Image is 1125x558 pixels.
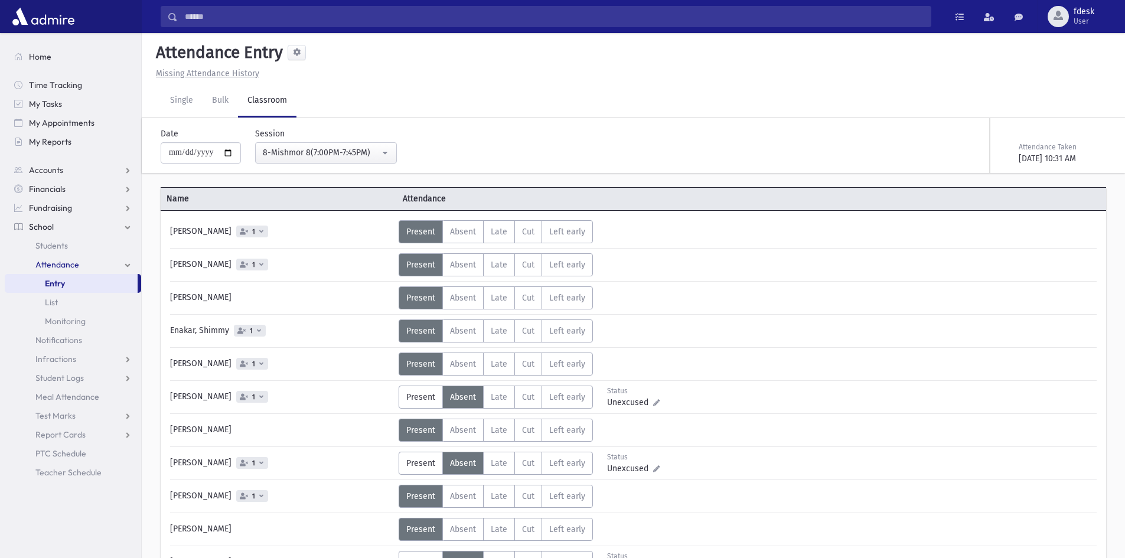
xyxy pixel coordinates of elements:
div: AttTypes [399,220,593,243]
span: Name [161,192,397,205]
span: Present [406,524,435,534]
div: 8-Mishmor 8(7:00PM-7:45PM) [263,146,380,159]
span: Report Cards [35,429,86,440]
span: Time Tracking [29,80,82,90]
div: [PERSON_NAME] [164,253,399,276]
span: Present [406,458,435,468]
div: [PERSON_NAME] [164,485,399,508]
span: 1 [250,228,257,236]
span: 1 [250,393,257,401]
span: Attendance [397,192,633,205]
div: [PERSON_NAME] [164,452,399,475]
span: Late [491,491,507,501]
span: 1 [250,360,257,368]
div: AttTypes [399,452,593,475]
u: Missing Attendance History [156,68,259,79]
span: Financials [29,184,66,194]
span: Cut [522,293,534,303]
span: Unexcused [607,462,653,475]
span: Present [406,392,435,402]
div: AttTypes [399,319,593,342]
span: Fundraising [29,203,72,213]
div: AttTypes [399,419,593,442]
a: My Appointments [5,113,141,132]
span: Late [491,425,507,435]
div: [PERSON_NAME] [164,518,399,541]
span: Absent [450,458,476,468]
span: Infractions [35,354,76,364]
a: Accounts [5,161,141,180]
span: Accounts [29,165,63,175]
img: AdmirePro [9,5,77,28]
a: Students [5,236,141,255]
span: Entry [45,278,65,289]
a: PTC Schedule [5,444,141,463]
span: Present [406,359,435,369]
input: Search [178,6,931,27]
span: Cut [522,425,534,435]
a: List [5,293,141,312]
label: Session [255,128,285,140]
a: Classroom [238,84,296,118]
span: Left early [549,326,585,336]
span: Late [491,458,507,468]
span: Left early [549,260,585,270]
span: Left early [549,458,585,468]
a: Financials [5,180,141,198]
a: Fundraising [5,198,141,217]
div: [PERSON_NAME] [164,419,399,442]
span: Cut [522,458,534,468]
div: [PERSON_NAME] [164,386,399,409]
span: Cut [522,359,534,369]
span: fdesk [1074,7,1094,17]
span: Cut [522,260,534,270]
div: AttTypes [399,286,593,309]
span: Home [29,51,51,62]
div: [DATE] 10:31 AM [1019,152,1104,165]
a: My Reports [5,132,141,151]
span: My Appointments [29,118,94,128]
span: Cut [522,392,534,402]
span: Late [491,359,507,369]
a: Home [5,47,141,66]
div: AttTypes [399,353,593,376]
span: 1 [250,261,257,269]
span: Cut [522,491,534,501]
a: Monitoring [5,312,141,331]
a: Bulk [203,84,238,118]
div: Status [607,452,660,462]
label: Date [161,128,178,140]
span: Teacher Schedule [35,467,102,478]
a: Test Marks [5,406,141,425]
span: Present [406,425,435,435]
span: Present [406,491,435,501]
span: Absent [450,425,476,435]
span: School [29,221,54,232]
span: 1 [247,327,255,335]
span: Present [406,227,435,237]
span: Left early [549,425,585,435]
a: Meal Attendance [5,387,141,406]
a: Time Tracking [5,76,141,94]
span: Meal Attendance [35,391,99,402]
span: Late [491,293,507,303]
span: Absent [450,392,476,402]
span: Late [491,524,507,534]
div: [PERSON_NAME] [164,353,399,376]
div: Attendance Taken [1019,142,1104,152]
span: Present [406,260,435,270]
span: Attendance [35,259,79,270]
a: Single [161,84,203,118]
span: Absent [450,491,476,501]
span: Cut [522,227,534,237]
span: Present [406,293,435,303]
span: Student Logs [35,373,84,383]
span: Present [406,326,435,336]
span: Monitoring [45,316,86,327]
span: Test Marks [35,410,76,421]
span: Left early [549,491,585,501]
div: AttTypes [399,253,593,276]
span: Notifications [35,335,82,345]
div: AttTypes [399,485,593,508]
a: Report Cards [5,425,141,444]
